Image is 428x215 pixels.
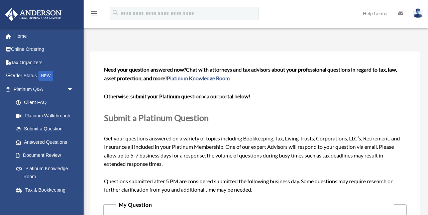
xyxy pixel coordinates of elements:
[9,149,84,162] a: Document Review
[116,200,394,209] legend: My Question
[90,9,98,17] i: menu
[3,8,64,21] img: Anderson Advisors Platinum Portal
[167,75,230,81] a: Platinum Knowledge Room
[90,12,98,17] a: menu
[9,96,84,109] a: Client FAQ
[104,93,250,99] b: Otherwise, submit your Platinum question via our portal below!
[5,83,84,96] a: Platinum Q&Aarrow_drop_down
[9,183,84,205] a: Tax & Bookkeeping Packages
[38,71,53,81] div: NEW
[5,69,84,83] a: Order StatusNEW
[9,109,84,122] a: Platinum Walkthrough
[5,29,84,43] a: Home
[112,9,119,16] i: search
[5,43,84,56] a: Online Ordering
[104,66,186,73] span: Need your question answered now?
[5,56,84,69] a: Tax Organizers
[9,122,80,136] a: Submit a Question
[104,113,209,123] span: Submit a Platinum Question
[104,66,406,193] span: Get your questions answered on a variety of topics including Bookkeeping, Tax, Living Trusts, Cor...
[9,162,84,183] a: Platinum Knowledge Room
[413,8,423,18] img: User Pic
[67,83,80,96] span: arrow_drop_down
[104,66,397,81] span: Chat with attorneys and tax advisors about your professional questions in regard to tax, law, ass...
[9,135,84,149] a: Answered Questions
